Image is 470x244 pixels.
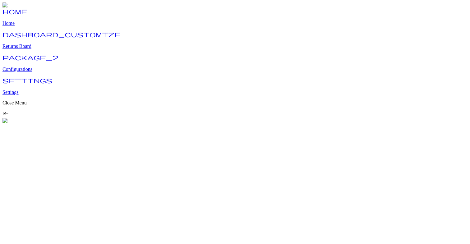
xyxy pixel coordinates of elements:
span: settings [2,77,52,83]
a: dashboard_customize Returns Board [2,33,468,49]
span: dashboard_customize [2,31,121,37]
p: Home [2,21,468,26]
a: package_2 Configurations [2,56,468,72]
p: Settings [2,90,468,95]
p: Returns Board [2,44,468,49]
a: settings Settings [2,79,468,95]
span: home [2,8,27,14]
img: Logo [2,2,18,8]
img: commonGraphics [2,118,43,124]
span: package_2 [2,54,58,60]
div: Close Menukeyboard_tab_rtl [2,100,468,118]
p: Close Menu [2,100,468,106]
p: Configurations [2,67,468,72]
span: keyboard_tab_rtl [2,111,9,117]
a: home Home [2,10,468,26]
